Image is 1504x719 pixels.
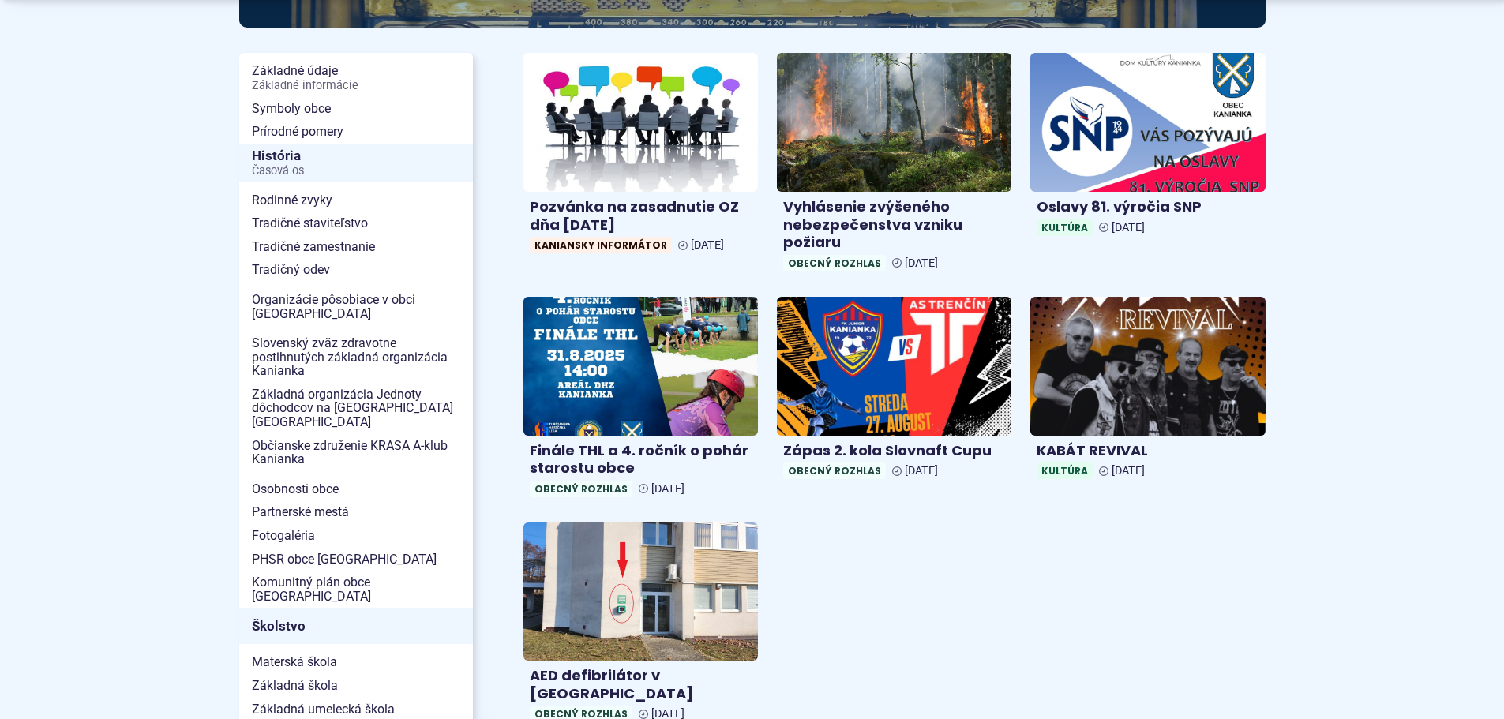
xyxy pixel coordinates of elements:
[239,212,473,235] a: Tradičné staviteľstvo
[252,144,460,182] span: História
[905,464,938,477] span: [DATE]
[239,331,473,383] a: Slovenský zväz zdravotne postihnutých základná organizácia Kanianka
[252,383,460,434] span: Základná organizácia Jednoty dôchodcov na [GEOGRAPHIC_DATA] [GEOGRAPHIC_DATA]
[239,144,473,182] a: HistóriaČasová os
[252,97,460,121] span: Symboly obce
[1030,53,1265,242] a: Oslavy 81. výročia SNP Kultúra [DATE]
[239,288,473,325] a: Organizácie pôsobiace v obci [GEOGRAPHIC_DATA]
[252,235,460,259] span: Tradičné zamestnanie
[783,255,886,271] span: Obecný rozhlas
[777,297,1011,485] a: Zápas 2. kola Slovnaft Cupu Obecný rozhlas [DATE]
[239,650,473,674] a: Materská škola
[530,442,752,477] h4: Finále THL a 4. ročník o pohár starostu obce
[523,297,758,504] a: Finále THL a 4. ročník o pohár starostu obce Obecný rozhlas [DATE]
[239,383,473,434] a: Základná organizácia Jednoty dôchodcov na [GEOGRAPHIC_DATA] [GEOGRAPHIC_DATA]
[252,674,460,698] span: Základná škola
[252,571,460,608] span: Komunitný plán obce [GEOGRAPHIC_DATA]
[1112,221,1145,234] span: [DATE]
[530,481,632,497] span: Obecný rozhlas
[239,434,473,471] a: Občianske združenie KRASA A-klub Kanianka
[252,165,460,178] span: Časová os
[252,434,460,471] span: Občianske združenie KRASA A-klub Kanianka
[239,97,473,121] a: Symboly obce
[252,548,460,571] span: PHSR obce [GEOGRAPHIC_DATA]
[252,189,460,212] span: Rodinné zvyky
[239,571,473,608] a: Komunitný plán obce [GEOGRAPHIC_DATA]
[523,53,758,260] a: Pozvánka na zasadnutie OZ dňa [DATE] Kaniansky informátor [DATE]
[651,482,684,496] span: [DATE]
[252,650,460,674] span: Materská škola
[252,212,460,235] span: Tradičné staviteľstvo
[239,120,473,144] a: Prírodné pomery
[239,258,473,282] a: Tradičný odev
[252,288,460,325] span: Organizácie pôsobiace v obci [GEOGRAPHIC_DATA]
[530,198,752,234] h4: Pozvánka na zasadnutie OZ dňa [DATE]
[252,80,460,92] span: Základné informácie
[252,331,460,383] span: Slovenský zväz zdravotne postihnutých základná organizácia Kanianka
[691,238,724,252] span: [DATE]
[1030,297,1265,485] a: KABÁT REVIVAL Kultúra [DATE]
[1037,198,1258,216] h4: Oslavy 81. výročia SNP
[252,477,460,501] span: Osobnosti obce
[1037,442,1258,460] h4: KABÁT REVIVAL
[1037,462,1093,479] span: Kultúra
[252,59,460,96] span: Základné údaje
[1037,219,1093,236] span: Kultúra
[239,608,473,644] a: Školstvo
[1112,464,1145,477] span: [DATE]
[530,667,752,702] h4: AED defibrilátor v [GEOGRAPHIC_DATA]
[239,524,473,548] a: Fotogaléria
[239,674,473,698] a: Základná škola
[252,258,460,282] span: Tradičný odev
[252,500,460,524] span: Partnerské mestá
[783,198,1005,252] h4: Vyhlásenie zvýšeného nebezpečenstva vzniku požiaru
[905,257,938,270] span: [DATE]
[252,120,460,144] span: Prírodné pomery
[239,477,473,501] a: Osobnosti obce
[783,462,886,479] span: Obecný rozhlas
[252,614,460,638] span: Školstvo
[239,500,473,524] a: Partnerské mestá
[252,524,460,548] span: Fotogaléria
[239,189,473,212] a: Rodinné zvyky
[530,237,672,253] span: Kaniansky informátor
[239,548,473,571] a: PHSR obce [GEOGRAPHIC_DATA]
[783,442,1005,460] h4: Zápas 2. kola Slovnaft Cupu
[777,53,1011,277] a: Vyhlásenie zvýšeného nebezpečenstva vzniku požiaru Obecný rozhlas [DATE]
[239,59,473,96] a: Základné údajeZákladné informácie
[239,235,473,259] a: Tradičné zamestnanie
